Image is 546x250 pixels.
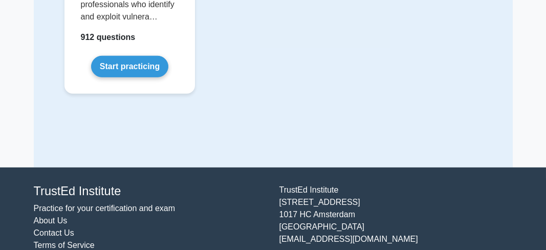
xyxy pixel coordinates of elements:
[34,216,68,225] a: About Us
[91,56,168,77] a: Start practicing
[34,204,176,213] a: Practice for your certification and exam
[34,228,74,237] a: Contact Us
[34,184,267,198] h4: TrustEd Institute
[34,241,95,249] a: Terms of Service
